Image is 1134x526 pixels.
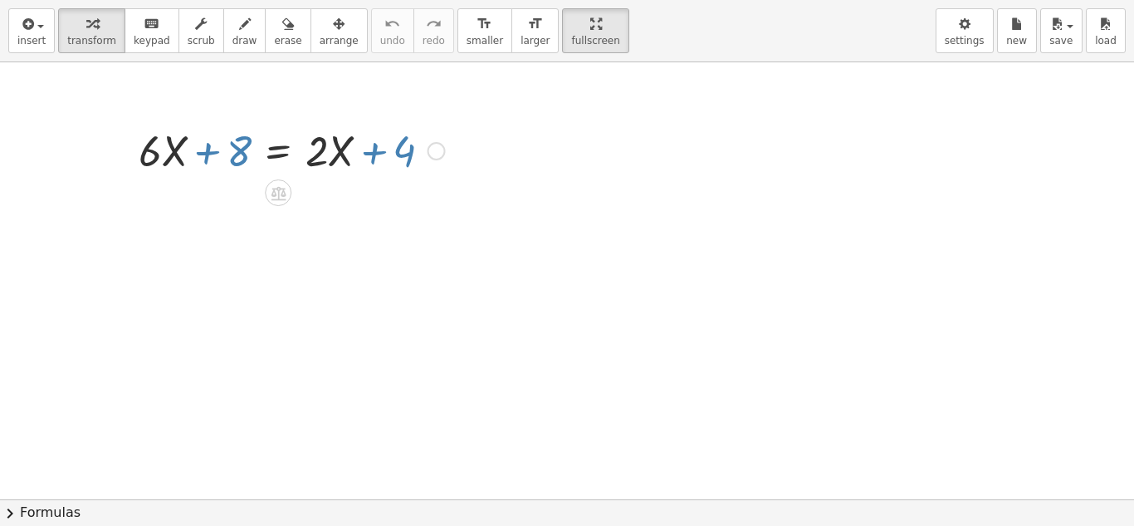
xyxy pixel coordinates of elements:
span: new [1006,35,1027,47]
button: redoredo [413,8,454,53]
span: smaller [467,35,503,47]
i: redo [426,14,442,34]
span: fullscreen [571,35,619,47]
span: transform [67,35,116,47]
button: scrub [178,8,224,53]
button: format_sizelarger [511,8,559,53]
button: load [1086,8,1126,53]
span: erase [274,35,301,47]
span: save [1049,35,1073,47]
span: undo [380,35,405,47]
button: arrange [310,8,368,53]
button: draw [223,8,266,53]
span: scrub [188,35,215,47]
button: save [1040,8,1083,53]
button: insert [8,8,55,53]
span: draw [232,35,257,47]
div: Apply the same math to both sides of the equation [265,179,291,206]
span: arrange [320,35,359,47]
button: fullscreen [562,8,628,53]
i: undo [384,14,400,34]
i: keyboard [144,14,159,34]
button: format_sizesmaller [457,8,512,53]
i: format_size [527,14,543,34]
button: keyboardkeypad [125,8,179,53]
button: transform [58,8,125,53]
span: insert [17,35,46,47]
span: load [1095,35,1117,47]
span: settings [945,35,985,47]
i: format_size [477,14,492,34]
span: redo [423,35,445,47]
span: keypad [134,35,170,47]
span: larger [521,35,550,47]
button: erase [265,8,310,53]
button: undoundo [371,8,414,53]
button: new [997,8,1037,53]
button: settings [936,8,994,53]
